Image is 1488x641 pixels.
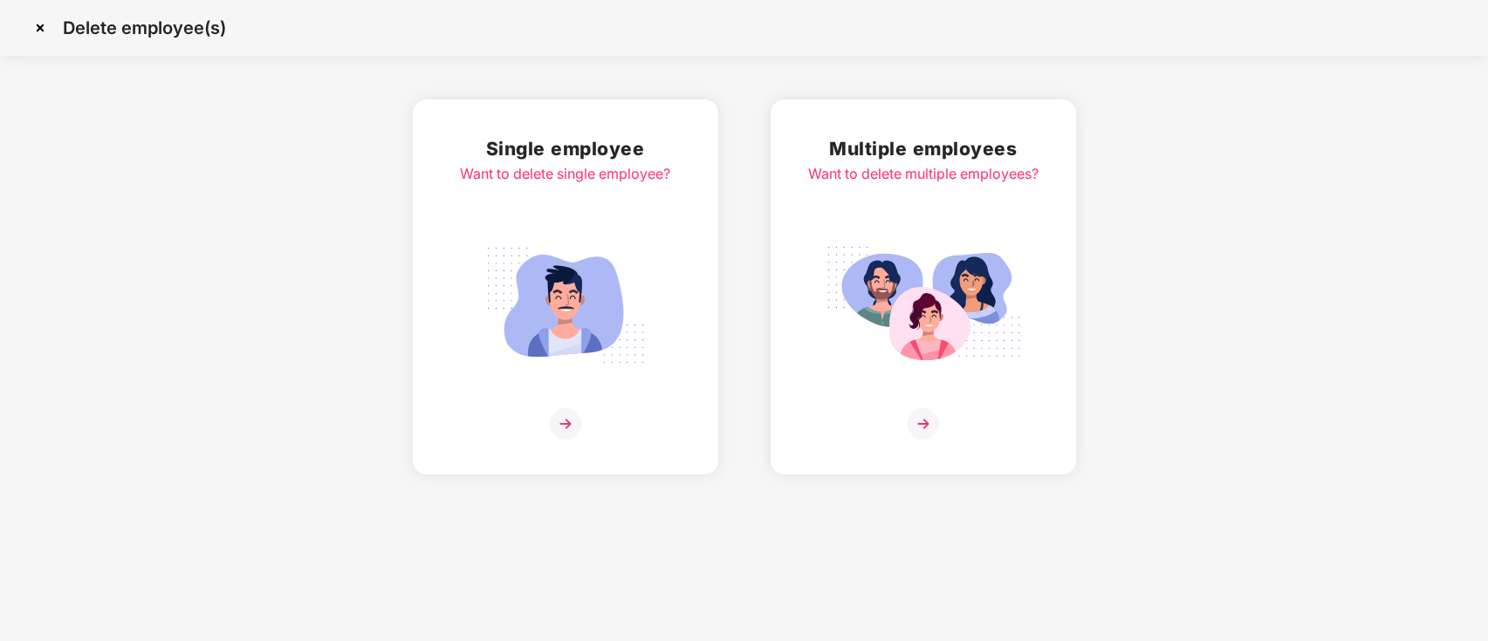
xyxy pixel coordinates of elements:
img: svg+xml;base64,PHN2ZyB4bWxucz0iaHR0cDovL3d3dy53My5vcmcvMjAwMC9zdmciIGlkPSJTaW5nbGVfZW1wbG95ZWUiIH... [468,237,663,373]
h2: Single employee [460,134,670,163]
img: svg+xml;base64,PHN2ZyBpZD0iQ3Jvc3MtMzJ4MzIiIHhtbG5zPSJodHRwOi8vd3d3LnczLm9yZy8yMDAwL3N2ZyIgd2lkdG... [26,14,54,42]
div: Want to delete multiple employees? [808,163,1039,185]
img: svg+xml;base64,PHN2ZyB4bWxucz0iaHR0cDovL3d3dy53My5vcmcvMjAwMC9zdmciIHdpZHRoPSIzNiIgaGVpZ2h0PSIzNi... [550,408,581,440]
img: svg+xml;base64,PHN2ZyB4bWxucz0iaHR0cDovL3d3dy53My5vcmcvMjAwMC9zdmciIGlkPSJNdWx0aXBsZV9lbXBsb3llZS... [826,237,1021,373]
h2: Multiple employees [808,134,1039,163]
img: svg+xml;base64,PHN2ZyB4bWxucz0iaHR0cDovL3d3dy53My5vcmcvMjAwMC9zdmciIHdpZHRoPSIzNiIgaGVpZ2h0PSIzNi... [908,408,939,440]
div: Want to delete single employee? [460,163,670,185]
p: Delete employee(s) [63,17,226,38]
